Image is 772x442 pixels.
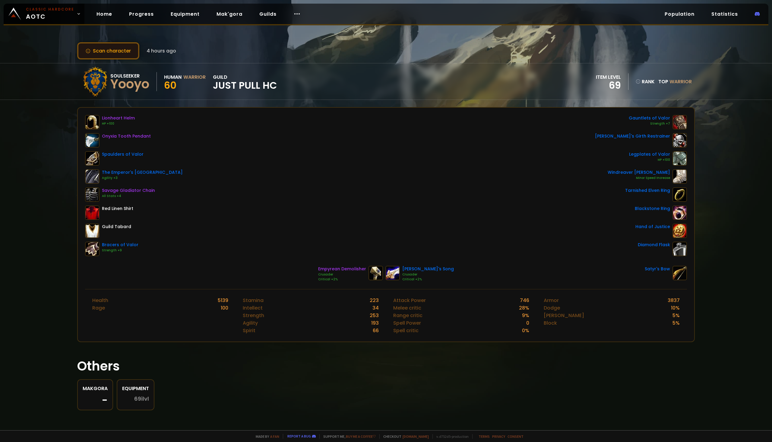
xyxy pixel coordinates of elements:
[629,115,670,121] div: Gauntlets of Valor
[595,133,670,139] div: [PERSON_NAME]'s Girth Restrainer
[102,224,131,230] div: Guild Tabard
[212,8,247,20] a: Mak'gora
[519,304,529,312] div: 28 %
[213,81,277,90] span: Just Pull HC
[243,297,264,304] div: Stamina
[645,266,670,272] div: Satyr's Bow
[672,205,687,220] img: item-17713
[164,73,182,81] div: Human
[608,169,670,176] div: Windreaver [PERSON_NAME]
[707,8,743,20] a: Statistics
[346,434,376,439] a: Buy me a coffee
[544,319,557,327] div: Block
[403,434,429,439] a: [DOMAIN_NAME]
[102,242,138,248] div: Bracers of Valor
[402,272,454,277] div: Crusader
[668,297,680,304] div: 3837
[147,47,176,55] span: 4 hours ago
[243,312,264,319] div: Strength
[660,8,699,20] a: Population
[672,115,687,129] img: item-16737
[243,319,258,327] div: Agility
[629,157,670,162] div: HP +100
[393,312,422,319] div: Range critic
[508,434,524,439] a: Consent
[110,80,149,89] div: Yooyo
[102,187,155,194] div: Savage Gladiator Chain
[102,133,151,139] div: Onyxia Tooth Pendant
[402,266,454,272] div: [PERSON_NAME]'s Song
[77,42,139,59] button: Scan character
[124,8,159,20] a: Progress
[102,205,133,212] div: Red Linen Shirt
[402,277,454,282] div: Critical +2%
[672,133,687,148] img: item-13959
[83,396,108,405] div: -
[85,187,100,202] img: item-11726
[492,434,505,439] a: Privacy
[635,205,670,212] div: Blackstone Ring
[243,327,255,334] div: Spirit
[672,266,687,280] img: item-18323
[596,81,621,90] div: 69
[102,115,135,121] div: Lionheart Helm
[379,434,429,439] span: Checkout
[672,319,680,327] div: 5 %
[318,266,366,272] div: Empyrean Demolisher
[522,312,529,319] div: 9 %
[252,434,279,439] span: Made by
[85,205,100,220] img: item-2575
[479,434,490,439] a: Terms
[370,297,379,304] div: 223
[85,224,100,238] img: item-5976
[318,272,366,277] div: Crusader
[373,327,379,334] div: 66
[164,78,176,92] span: 60
[635,224,670,230] div: Hand of Justice
[638,242,670,248] div: Diamond Flask
[596,73,621,81] div: item level
[625,187,670,194] div: Tarnished Elven Ring
[393,327,419,334] div: Spell critic
[26,7,74,21] span: AOTC
[183,73,206,81] div: Warrior
[77,357,695,376] h1: Others
[636,78,655,85] div: rank
[85,133,100,148] img: item-18404
[102,169,183,176] div: The Emperor's [GEOGRAPHIC_DATA]
[102,194,155,199] div: All Stats +4
[608,176,670,180] div: Minor Speed Increase
[629,121,670,126] div: Strength +7
[544,312,584,319] div: [PERSON_NAME]
[672,151,687,166] img: item-16732
[669,78,692,85] span: Warrior
[92,8,117,20] a: Home
[166,8,204,20] a: Equipment
[370,312,379,319] div: 253
[221,304,228,312] div: 100
[122,385,149,392] div: Equipment
[318,277,366,282] div: Critical +2%
[520,297,529,304] div: 746
[92,297,108,304] div: Health
[319,434,376,439] span: Support me,
[117,379,154,410] a: Equipment69ilvl
[102,121,135,126] div: HP +100
[526,319,529,327] div: 0
[672,224,687,238] img: item-11815
[102,176,183,180] div: Agility +3
[372,304,379,312] div: 34
[672,187,687,202] img: item-18500
[85,242,100,256] img: item-16735
[85,169,100,184] img: item-11930
[255,8,281,20] a: Guilds
[287,434,311,438] a: Report a bug
[544,304,560,312] div: Dodge
[243,304,263,312] div: Intellect
[213,73,277,90] div: guild
[83,385,108,392] div: Makgora
[385,266,400,280] img: item-15806
[522,327,529,334] div: 0 %
[393,319,421,327] div: Spell Power
[218,297,228,304] div: 5139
